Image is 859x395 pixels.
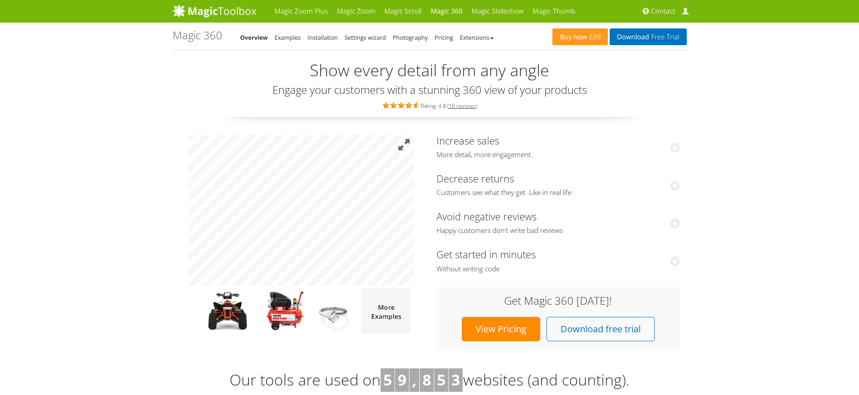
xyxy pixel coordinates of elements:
[173,84,687,96] h3: Engage your customers with a stunning 360 view of your products
[610,28,686,45] a: DownloadFree Trial
[435,33,453,42] a: Pricing
[449,102,476,110] a: 16 reviews
[651,7,675,16] span: Contact
[398,369,406,390] b: 9
[275,33,301,42] a: Examples
[451,369,460,390] b: 3
[173,4,257,18] img: MagicToolbox.com - Image tools for your website
[173,100,687,110] div: Rating: 4.8 ( )
[446,295,671,307] h3: Get Magic 360 [DATE]!
[436,247,680,273] a: Get started in minutesWithout writing code
[436,226,680,235] span: Happy customers don't write bad reviews
[587,33,601,41] span: £99
[436,209,680,235] a: Avoid negative reviewsHappy customers don't write bad reviews
[436,265,680,274] span: Without writing code
[649,33,679,41] span: Free Trial
[412,369,417,390] b: ,
[345,33,386,42] a: Settings wizard
[173,368,687,392] h3: Our tools are used on websites (and counting).
[308,33,338,42] a: Installation
[240,33,268,42] a: Overview
[462,317,540,341] a: View Pricing
[383,369,392,390] b: 5
[460,33,494,42] a: Extensions
[436,150,680,159] span: More detail, more engagement.
[393,33,428,42] a: Photography
[423,369,431,390] b: 8
[552,28,608,45] a: Buy now£99
[361,288,410,333] img: more magic 360 demos
[436,188,680,197] span: Customers see what they get. Like in real life
[436,172,680,197] a: Decrease returnsCustomers see what they get. Like in real life
[547,317,655,341] a: Download free trial
[437,369,446,390] b: 5
[173,29,222,41] h1: Magic 360
[436,134,680,159] a: Increase salesMore detail, more engagement.
[173,61,687,79] h2: Show every detail from any angle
